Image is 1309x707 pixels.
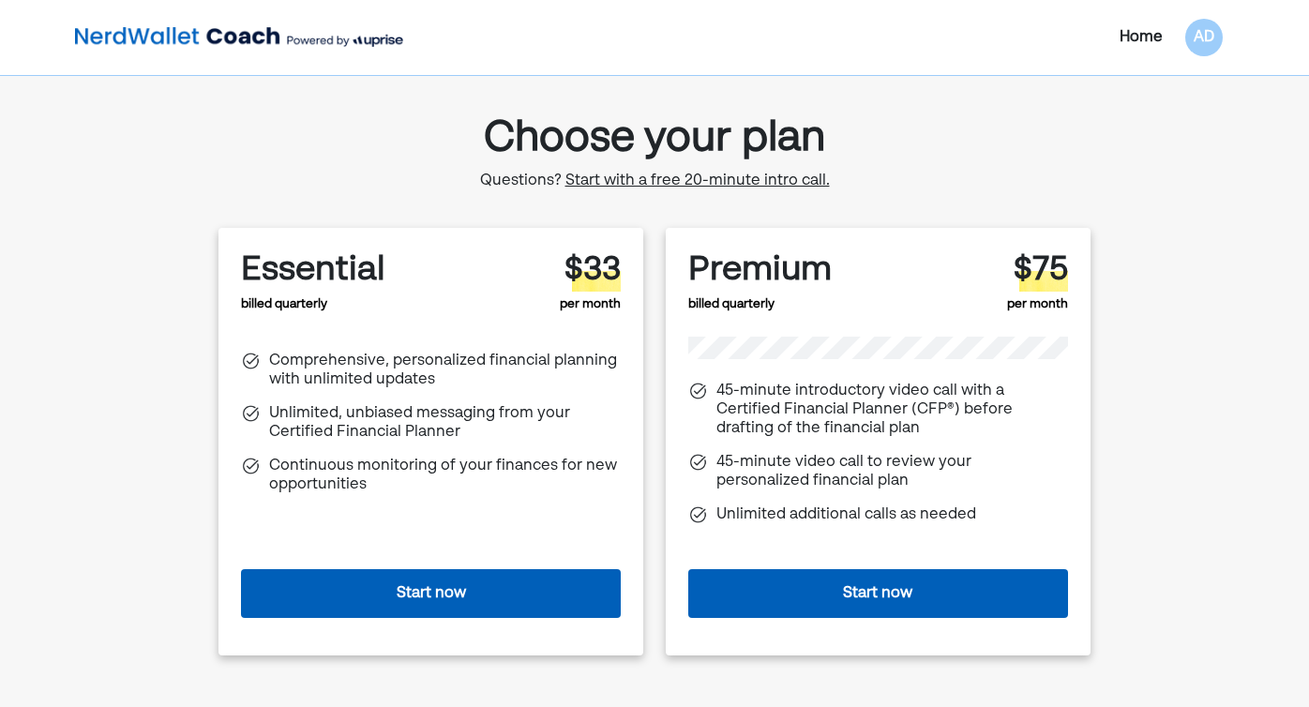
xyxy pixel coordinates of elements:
[480,106,830,172] div: Choose your plan
[1120,26,1163,49] div: Home
[688,569,1068,618] button: Start now
[716,382,1068,438] div: 45-minute introductory video call with a Certified Financial Planner (CFP®) before drafting of th...
[241,250,385,314] div: billed quarterly
[560,250,621,291] div: $33
[1185,19,1223,56] div: AD
[269,457,621,494] div: Continuous monitoring of your finances for new opportunities
[688,250,832,314] div: billed quarterly
[1007,250,1068,291] div: $75
[560,250,621,314] div: per month
[480,172,830,190] div: Questions?
[269,352,621,389] div: Comprehensive, personalized financial planning with unlimited updates
[716,505,976,524] div: Unlimited additional calls as needed
[565,173,830,188] span: Start with a free 20-minute intro call.
[269,404,621,442] div: Unlimited, unbiased messaging from your Certified Financial Planner
[241,250,385,291] div: Essential
[688,250,832,291] div: Premium
[716,453,1068,490] div: 45-minute video call to review your personalized financial plan
[241,569,621,618] button: Start now
[1007,250,1068,314] div: per month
